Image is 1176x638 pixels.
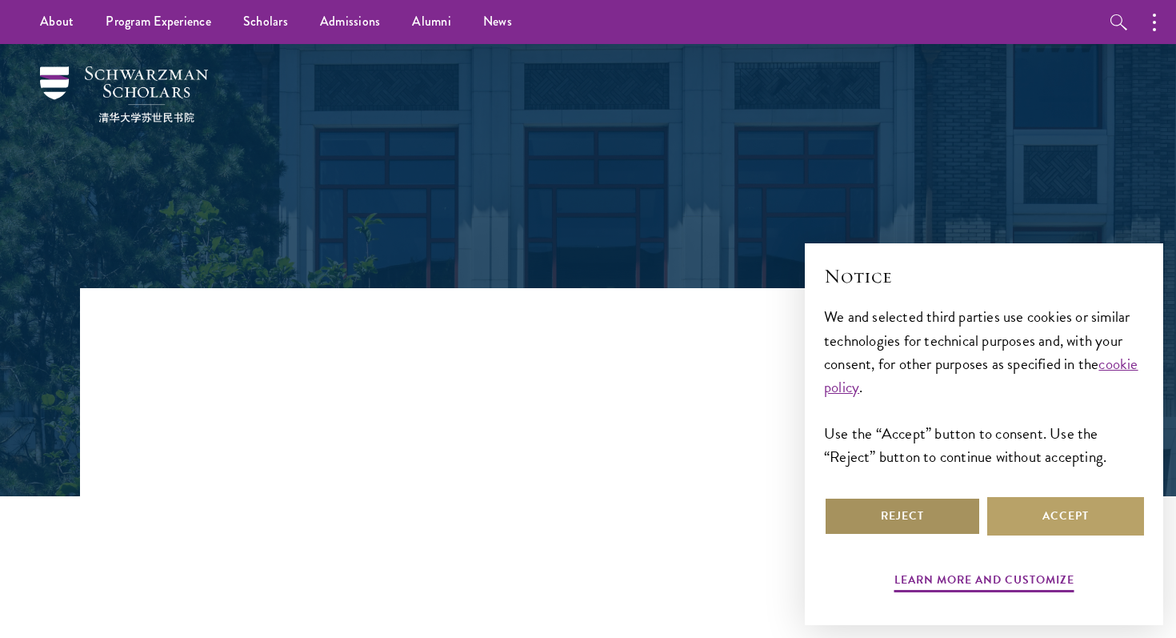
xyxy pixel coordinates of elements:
[40,66,208,122] img: Schwarzman Scholars
[824,305,1144,467] div: We and selected third parties use cookies or similar technologies for technical purposes and, wit...
[894,570,1074,595] button: Learn more and customize
[824,497,981,536] button: Reject
[824,352,1138,399] a: cookie policy
[824,263,1144,290] h2: Notice
[987,497,1144,536] button: Accept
